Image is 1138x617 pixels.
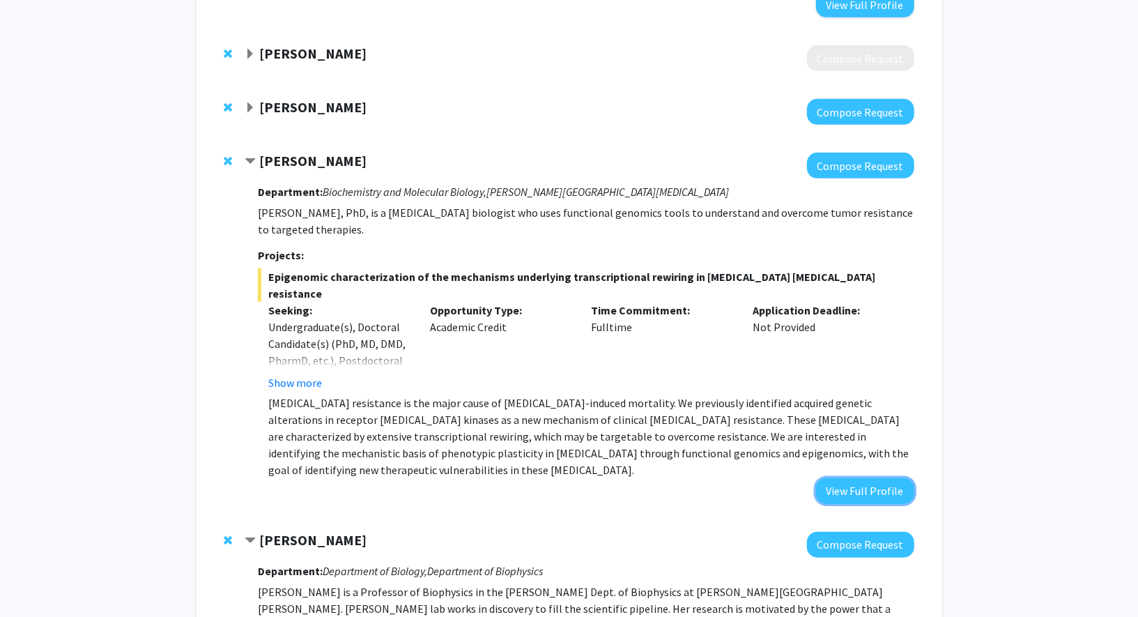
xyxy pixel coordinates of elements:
[420,302,581,391] div: Academic Credit
[807,153,914,178] button: Compose Request to Utthara Nayar
[258,204,914,238] p: [PERSON_NAME], PhD, is a [MEDICAL_DATA] biologist who uses functional genomics tools to understan...
[245,49,256,60] span: Expand Andy Pekosz Bookmark
[742,302,904,391] div: Not Provided
[258,268,914,302] span: Epigenomic characterization of the mechanisms underlying transcriptional rewiring in [MEDICAL_DAT...
[807,45,914,71] button: Compose Request to Andy Pekosz
[807,532,914,558] button: Compose Request to Karen Fleming
[268,319,409,419] div: Undergraduate(s), Doctoral Candidate(s) (PhD, MD, DMD, PharmD, etc.), Postdoctoral Researcher(s) ...
[268,374,322,391] button: Show more
[224,102,233,113] span: Remove Jeffrey Tornheim from bookmarks
[427,564,543,578] i: Department of Biophysics
[753,302,893,319] p: Application Deadline:
[259,531,367,549] strong: [PERSON_NAME]
[591,302,732,319] p: Time Commitment:
[258,564,323,578] strong: Department:
[259,98,367,116] strong: [PERSON_NAME]
[224,535,233,546] span: Remove Karen Fleming from bookmarks
[259,152,367,169] strong: [PERSON_NAME]
[807,99,914,125] button: Compose Request to Jeffrey Tornheim
[245,535,256,547] span: Contract Karen Fleming Bookmark
[430,302,571,319] p: Opportunity Type:
[268,395,914,478] p: [MEDICAL_DATA] resistance is the major cause of [MEDICAL_DATA]-induced mortality. We previously i...
[580,302,742,391] div: Fulltime
[224,155,233,167] span: Remove Utthara Nayar from bookmarks
[258,248,304,262] strong: Projects:
[10,554,59,607] iframe: Chat
[224,48,233,59] span: Remove Andy Pekosz from bookmarks
[268,302,409,319] p: Seeking:
[259,45,367,62] strong: [PERSON_NAME]
[486,185,729,199] i: [PERSON_NAME][GEOGRAPHIC_DATA][MEDICAL_DATA]
[323,564,427,578] i: Department of Biology,
[245,102,256,114] span: Expand Jeffrey Tornheim Bookmark
[323,185,486,199] i: Biochemistry and Molecular Biology,
[245,156,256,167] span: Contract Utthara Nayar Bookmark
[816,478,914,504] button: View Full Profile
[258,185,323,199] strong: Department:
